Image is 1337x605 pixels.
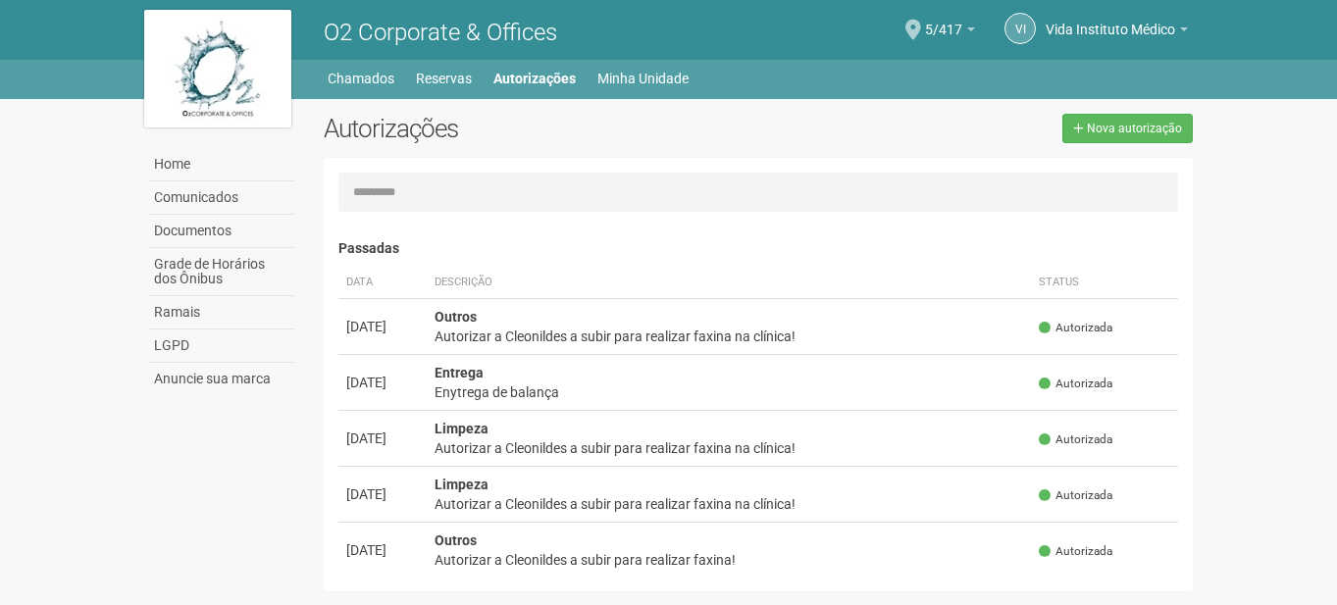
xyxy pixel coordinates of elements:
[435,365,484,380] strong: Entrega
[1039,320,1112,336] span: Autorizada
[1039,543,1112,560] span: Autorizada
[346,484,419,504] div: [DATE]
[346,540,419,560] div: [DATE]
[346,373,419,392] div: [DATE]
[338,267,427,299] th: Data
[346,429,419,448] div: [DATE]
[149,329,294,363] a: LGPD
[435,382,1024,402] div: Enytrega de balança
[149,181,294,215] a: Comunicados
[435,477,489,492] strong: Limpeza
[925,25,975,40] a: 5/417
[1039,487,1112,504] span: Autorizada
[416,65,472,92] a: Reservas
[435,327,1024,346] div: Autorizar a Cleonildes a subir para realizar faxina na clínica!
[149,363,294,395] a: Anuncie sua marca
[1039,376,1112,392] span: Autorizada
[1046,3,1175,37] span: Vida Instituto Médico
[435,309,477,325] strong: Outros
[435,438,1024,458] div: Autorizar a Cleonildes a subir para realizar faxina na clínica!
[435,494,1024,514] div: Autorizar a Cleonildes a subir para realizar faxina na clínica!
[435,421,489,436] strong: Limpeza
[1062,114,1193,143] a: Nova autorização
[597,65,689,92] a: Minha Unidade
[338,241,1179,256] h4: Passadas
[1031,267,1178,299] th: Status
[324,114,744,143] h2: Autorizações
[1087,122,1182,135] span: Nova autorização
[346,317,419,336] div: [DATE]
[1046,25,1188,40] a: Vida Instituto Médico
[1039,431,1112,448] span: Autorizada
[149,148,294,181] a: Home
[149,215,294,248] a: Documentos
[328,65,394,92] a: Chamados
[435,550,1024,570] div: Autorizar a Cleonildes a subir para realizar faxina!
[435,532,477,548] strong: Outros
[149,296,294,329] a: Ramais
[149,248,294,296] a: Grade de Horários dos Ônibus
[493,65,576,92] a: Autorizações
[427,267,1032,299] th: Descrição
[925,3,962,37] span: 5/417
[324,19,557,46] span: O2 Corporate & Offices
[144,10,291,127] img: logo.jpg
[1004,13,1036,44] a: VI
